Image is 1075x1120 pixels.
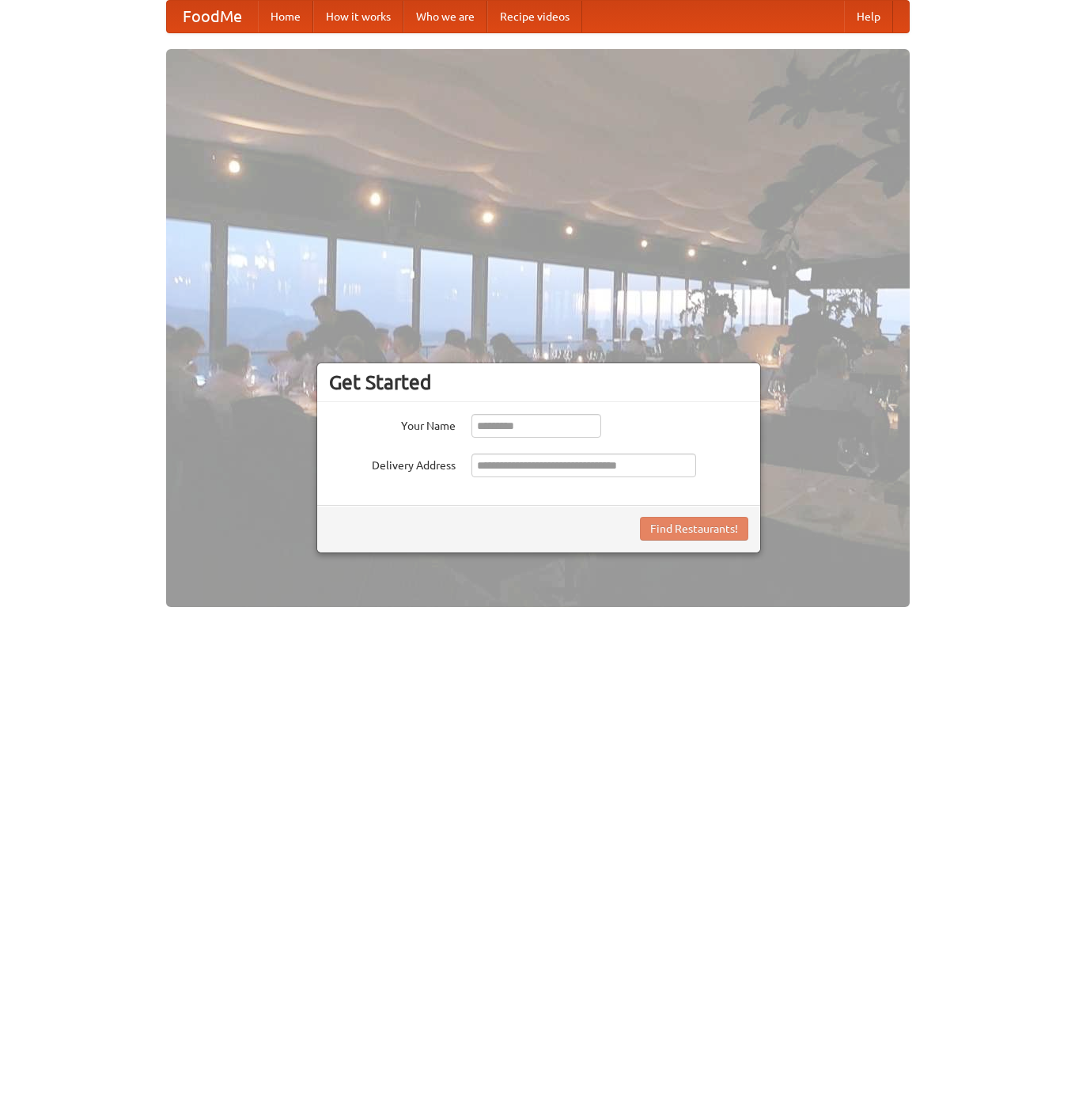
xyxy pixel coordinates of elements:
[258,1,313,32] a: Home
[167,1,258,32] a: FoodMe
[640,517,748,541] button: Find Restaurants!
[403,1,487,32] a: Who we are
[844,1,893,32] a: Help
[329,454,456,473] label: Delivery Address
[487,1,582,32] a: Recipe videos
[329,370,748,394] h3: Get Started
[313,1,403,32] a: How it works
[329,414,456,434] label: Your Name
